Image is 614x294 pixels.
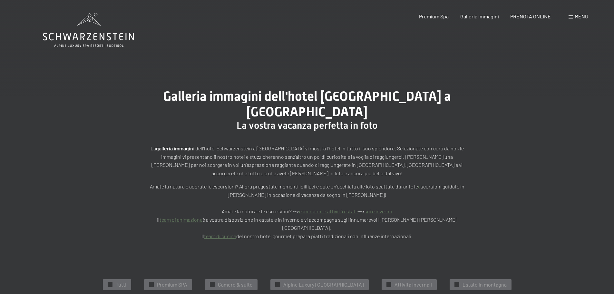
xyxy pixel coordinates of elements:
[157,281,187,288] span: Premium SPA
[211,282,213,287] span: ✓
[160,217,202,223] a: team di animazione
[156,145,193,151] strong: galleria immagin
[150,282,152,287] span: ✓
[419,13,449,19] a: Premium Spa
[146,144,468,177] p: La i dell’hotel Schwarzenstein a [GEOGRAPHIC_DATA] vi mostra l’hotel in tutto il suo splendore. S...
[460,13,499,19] a: Galleria immagini
[204,233,236,239] a: team di cucina
[463,281,507,288] span: Estate in montagna
[575,13,588,19] span: Menu
[283,281,364,288] span: Alpine Luxury [GEOGRAPHIC_DATA]
[276,282,279,287] span: ✓
[387,282,390,287] span: ✓
[299,208,358,214] a: escursioni e attività estate
[395,281,432,288] span: Attivitá invernali
[418,183,421,189] a: e
[218,281,253,288] span: Camere & suite
[163,89,451,119] span: Galleria immagini dell'hotel [GEOGRAPHIC_DATA] a [GEOGRAPHIC_DATA]
[510,13,551,19] a: PRENOTA ONLINE
[455,282,458,287] span: ✓
[109,282,111,287] span: ✓
[146,182,468,240] p: Amate la natura e adorate le escursioni? Allora pregustate momenti idilliaci e date un’occhiata a...
[365,208,392,214] a: sci e inverno
[116,281,126,288] span: Tutti
[237,120,377,131] span: La vostra vacanza perfetta in foto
